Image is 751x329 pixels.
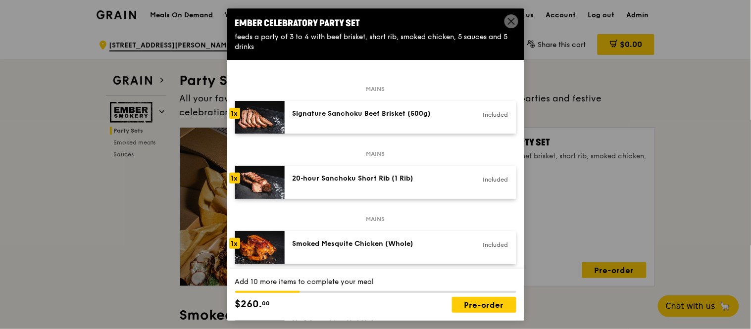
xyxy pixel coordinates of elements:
[235,16,516,30] div: Ember Celebratory Party Set
[262,299,270,307] span: 00
[362,215,389,223] span: Mains
[229,173,240,184] div: 1x
[235,231,285,264] img: daily_normal_DSC00017-8-squashed.jpg
[235,166,285,199] img: daily_normal_DSC00030-4-squashed.jpg
[235,101,285,134] img: daily_normal_DSC00035-6-squashed.jpg
[229,238,240,249] div: 1x
[293,239,470,249] div: Smoked Mesquite Chicken (Whole)
[482,176,508,184] div: Included
[482,111,508,119] div: Included
[293,174,470,184] div: 20‑hour Sanchoku Short Rib (1 Rib)
[235,277,516,287] div: Add 10 more items to complete your meal
[235,32,516,52] div: feeds a party of 3 to 4 with beef brisket, short rib, smoked chicken, 5 sauces and 5 drinks
[235,297,262,312] span: $260.
[362,150,389,158] span: Mains
[452,297,516,313] div: Pre-order
[293,109,470,119] div: Signature Sanchoku Beef Brisket (500g)
[362,85,389,93] span: Mains
[229,108,240,119] div: 1x
[482,241,508,249] div: Included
